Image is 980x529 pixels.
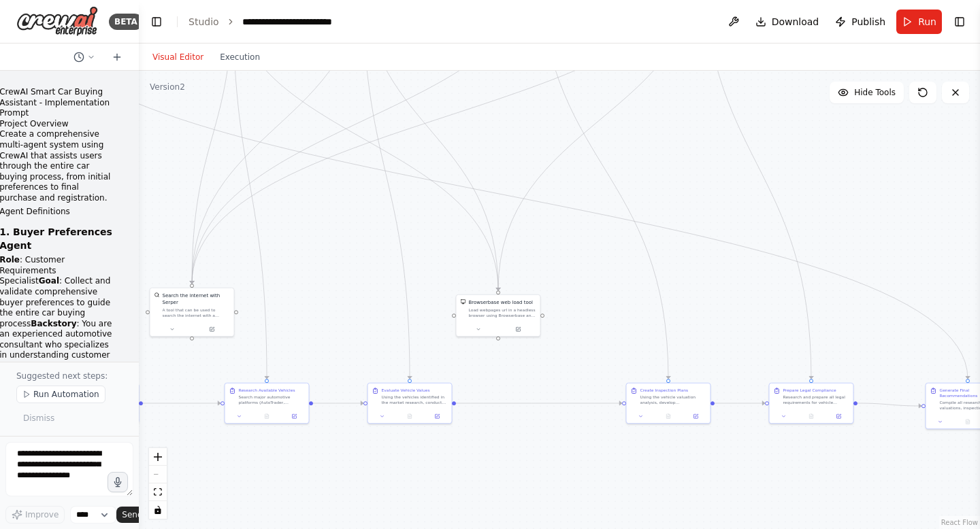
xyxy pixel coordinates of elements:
button: Send [116,507,159,523]
button: Improve [5,506,65,524]
g: Edge from e77eafe8-2c92-4fc6-ba4e-28f9059e5a04 to 6167befa-d415-4974-be9e-c594265eaac3 [456,400,622,407]
div: Create Inspection PlansUsing the vehicle valuation analysis, develop comprehensive inspection and... [626,383,711,424]
span: Improve [25,509,59,520]
img: BrowserbaseLoadTool [461,299,466,305]
button: Download [750,10,825,34]
div: Browserbase web load tool [469,299,533,306]
g: Edge from c2c31ce9-53f0-4901-bd81-bf13895c82d9 to bbce2105-978f-4767-9d9b-e8e8deca7126 [857,400,921,409]
div: Research and prepare all legal requirements for vehicle purchase and registration based on the bu... [783,394,849,405]
div: Version 2 [150,82,185,92]
div: Search the internet with Serper [163,292,230,306]
button: Show right sidebar [950,12,969,31]
strong: Goal [39,276,59,286]
span: Send [122,509,142,520]
button: Visual Editor [144,49,212,65]
button: Run Automation [16,386,105,403]
div: React Flow controls [149,448,167,519]
div: Prepare Legal ComplianceResearch and prepare all legal requirements for vehicle purchase and regi... [769,383,854,424]
g: Edge from 55348356-914d-44f3-976b-e6c5da0e0e00 to e77eafe8-2c92-4fc6-ba4e-28f9059e5a04 [313,400,363,407]
button: Open in side panel [282,412,306,420]
button: fit view [149,483,167,501]
span: Download [772,15,819,29]
p: Suggested next steps: [16,371,122,381]
button: No output available [654,412,683,420]
nav: breadcrumb [189,15,332,29]
div: Using the vehicles identified in the market research, conduct detailed fair market value analysis... [382,394,448,405]
button: Open in side panel [684,412,707,420]
div: Create Inspection Plans [640,388,689,393]
span: Run Automation [33,389,99,400]
strong: Backstory [31,319,76,328]
div: SerperDevToolSearch the internet with SerperA tool that can be used to search the internet with a... [150,288,235,337]
button: Dismiss [16,409,61,428]
button: No output available [395,412,424,420]
g: Edge from 6167befa-d415-4974-be9e-c594265eaac3 to c2c31ce9-53f0-4901-bd81-bf13895c82d9 [715,400,765,407]
button: Hide left sidebar [147,12,166,31]
div: Prepare Legal Compliance [783,388,836,393]
button: Start a new chat [106,49,128,65]
a: React Flow attribution [941,519,978,526]
div: Research Available VehiclesSearch major automotive platforms (AutoTrader, [DOMAIN_NAME], CarMax, ... [225,383,310,424]
span: Publish [851,15,885,29]
img: SerperDevTool [154,292,160,298]
button: No output available [252,412,281,420]
div: BrowserbaseLoadToolBrowserbase web load toolLoad webpages url in a headless browser using Browser... [456,294,541,337]
img: Logo [16,6,98,37]
div: Using the vehicle valuation analysis, develop comprehensive inspection and test drive plans for t... [640,394,706,405]
div: Research Available Vehicles [239,388,295,393]
div: BETA [109,14,143,30]
span: Run [918,15,936,29]
g: Edge from 234fd74c-2875-4600-a050-b150ea76e5eb to 55348356-914d-44f3-976b-e6c5da0e0e00 [143,400,220,407]
button: Execution [212,49,268,65]
div: Search major automotive platforms (AutoTrader, [DOMAIN_NAME], CarMax, Carvana, Facebook Marketpla... [239,394,305,405]
button: Click to speak your automation idea [108,472,128,492]
div: A tool that can be used to search the internet with a search_query. Supports different search typ... [163,307,230,318]
button: Hide Tools [830,82,904,103]
button: zoom in [149,448,167,466]
div: Evaluate Vehicle ValuesUsing the vehicles identified in the market research, conduct detailed fai... [367,383,453,424]
div: Load webpages url in a headless browser using Browserbase and return the contents [469,307,536,318]
button: Switch to previous chat [68,49,101,65]
span: Hide Tools [854,87,896,98]
g: Edge from 141e57b7-8b50-4dd6-87ab-7dde2139853e to bbce2105-978f-4767-9d9b-e8e8deca7126 [32,10,971,379]
button: No output available [797,412,826,420]
button: Open in side panel [499,325,538,333]
span: Dismiss [23,413,54,424]
button: Run [896,10,942,34]
a: Studio [189,16,219,27]
button: Open in side panel [193,325,231,333]
button: toggle interactivity [149,501,167,519]
button: Open in side panel [827,412,850,420]
div: Evaluate Vehicle Values [382,388,430,393]
button: Open in side panel [425,412,448,420]
button: Publish [830,10,891,34]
